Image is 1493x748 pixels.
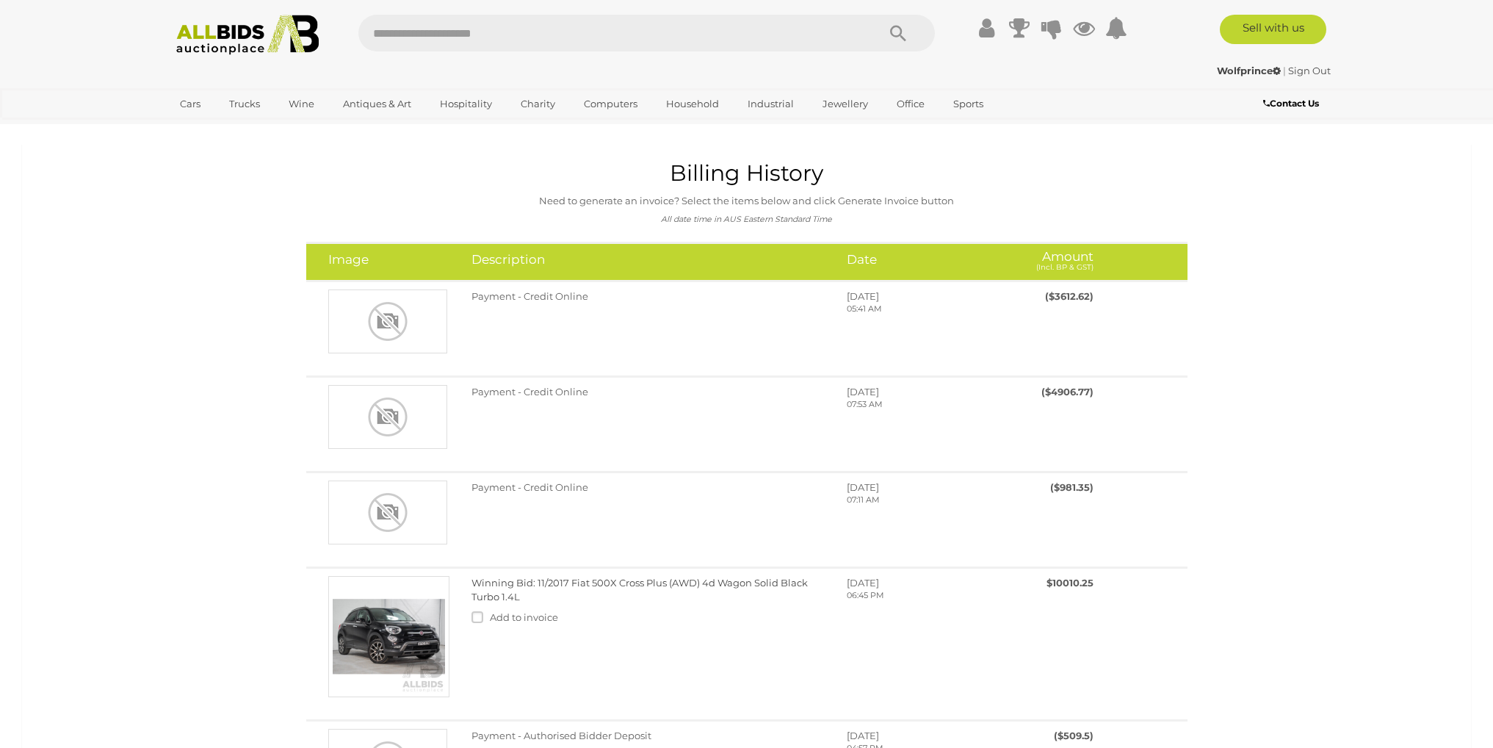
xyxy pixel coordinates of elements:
p: 05:41 AM [847,303,986,315]
button: Search [861,15,935,51]
span: ($509.5) [1054,730,1093,741]
span: | [1283,65,1286,76]
h4: Date [847,253,986,267]
a: Charity [511,92,565,116]
span: [DATE] [847,730,879,741]
a: Trucks [220,92,270,116]
img: Payment - Credit Online [328,385,447,449]
span: Payment - Credit Online [471,290,588,302]
a: Industrial [738,92,803,116]
a: Sell with us [1220,15,1326,44]
span: Add to invoice [490,611,558,623]
img: Payment - Credit Online [328,481,447,544]
img: Allbids.com.au [168,15,328,55]
a: Hospitality [430,92,502,116]
span: [DATE] [847,577,879,589]
b: Contact Us [1263,98,1319,109]
small: (Incl. BP & GST) [1036,262,1093,272]
a: Antiques & Art [333,92,421,116]
span: $10010.25 [1046,577,1093,589]
span: Payment - Credit Online [471,481,588,493]
a: Sports [944,92,993,116]
span: [DATE] [847,481,879,493]
strong: Wolfprince [1217,65,1281,76]
i: All date time in AUS Eastern Standard Time [661,215,832,224]
a: Winning Bid: 11/2017 Fiat 500X Cross Plus (AWD) 4d Wagon Solid Black Turbo 1.4L [471,577,808,603]
h4: Image [328,253,449,267]
span: Payment - Credit Online [471,386,588,398]
span: ($981.35) [1050,481,1093,493]
a: Household [657,92,729,116]
p: 07:53 AM [847,399,986,411]
a: Contact Us [1263,96,1323,112]
span: [DATE] [847,290,879,302]
a: Wine [279,92,324,116]
a: Cars [170,92,210,116]
span: Payment - Authorised Bidder Deposit [471,730,651,741]
a: Jewellery [813,92,878,116]
h4: Description [471,253,825,267]
img: Payment - Credit Online [328,290,447,353]
p: 06:45 PM [847,590,986,602]
span: ($3612.62) [1045,290,1093,302]
a: Sign Out [1288,65,1331,76]
a: Computers [574,92,647,116]
a: [GEOGRAPHIC_DATA] [170,116,294,140]
a: Wolfprince [1217,65,1283,76]
span: [DATE] [847,386,879,398]
h1: Billing History [41,161,1452,185]
span: ($4906.77) [1041,386,1093,398]
p: 07:11 AM [847,495,986,506]
h4: Amount [1008,253,1093,271]
img: Winning Bid: 11/2017 Fiat 500X Cross Plus (AWD) 4d Wagon Solid Black Turbo 1.4L [328,576,449,697]
a: Office [887,92,934,116]
p: Need to generate an invoice? Select the items below and click Generate Invoice button [41,193,1452,209]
